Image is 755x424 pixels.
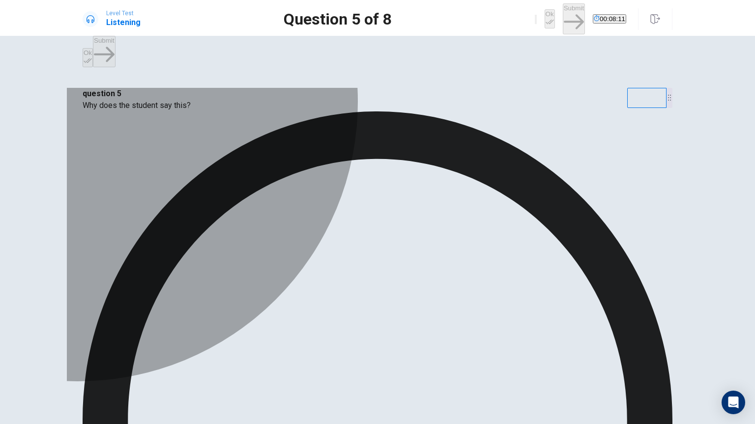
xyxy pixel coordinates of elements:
button: Ok [83,48,93,67]
button: Submit [563,3,585,34]
button: 00:08:11 [593,14,626,24]
div: Open Intercom Messenger [722,391,745,414]
span: 00:08:11 [600,15,625,23]
button: Ok [545,9,555,28]
h1: Question 5 of 8 [284,13,392,25]
span: Level Test [106,10,141,17]
button: Submit [93,36,115,67]
span: Why does the student say this? [83,101,191,110]
h1: Listening [106,17,141,28]
h4: question 5 [83,88,672,100]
